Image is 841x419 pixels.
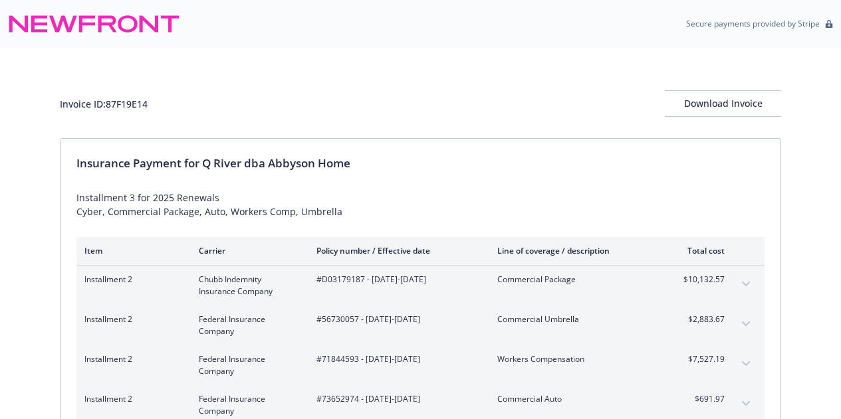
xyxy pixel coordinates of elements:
[316,313,476,325] span: #56730057 - [DATE]-[DATE]
[199,274,295,297] span: Chubb Indemnity Insurance Company
[76,305,765,345] div: Installment 2Federal Insurance Company#56730057 - [DATE]-[DATE]Commercial Umbrella$2,883.67expand...
[316,353,476,365] span: #71844593 - [DATE]-[DATE]
[199,353,295,377] span: Federal Insurance Company
[199,245,295,256] div: Carrier
[76,266,765,305] div: Installment 2Chubb Indemnity Insurance Company#D03179187 - [DATE]-[DATE]Commercial Package$10,132...
[497,393,654,405] span: Commercial Auto
[60,97,148,111] div: Invoice ID: 87F19E14
[84,274,178,286] span: Installment 2
[497,313,654,325] span: Commercial Umbrella
[497,274,654,286] span: Commercial Package
[316,393,476,405] span: #73652974 - [DATE]-[DATE]
[199,393,295,417] span: Federal Insurance Company
[497,245,654,256] div: Line of coverage / description
[199,313,295,337] span: Federal Insurance Company
[84,393,178,405] span: Installment 2
[76,155,765,172] div: Insurance Payment for Q River dba Abbyson Home
[84,313,178,325] span: Installment 2
[316,245,476,256] div: Policy number / Effective date
[735,353,757,375] button: expand content
[497,353,654,365] span: Workers Compensation
[84,353,178,365] span: Installment 2
[675,353,725,365] span: $7,527.19
[675,313,725,325] span: $2,883.67
[735,313,757,335] button: expand content
[76,345,765,385] div: Installment 2Federal Insurance Company#71844593 - [DATE]-[DATE]Workers Compensation$7,527.19expan...
[686,18,820,29] p: Secure payments provided by Stripe
[735,393,757,414] button: expand content
[84,245,178,256] div: Item
[675,393,725,405] span: $691.97
[665,91,781,116] div: Download Invoice
[735,274,757,295] button: expand content
[675,245,725,256] div: Total cost
[665,90,781,117] button: Download Invoice
[675,274,725,286] span: $10,132.57
[316,274,476,286] span: #D03179187 - [DATE]-[DATE]
[76,191,765,218] div: Installment 3 for 2025 Renewals Cyber, Commercial Package, Auto, Workers Comp, Umbrella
